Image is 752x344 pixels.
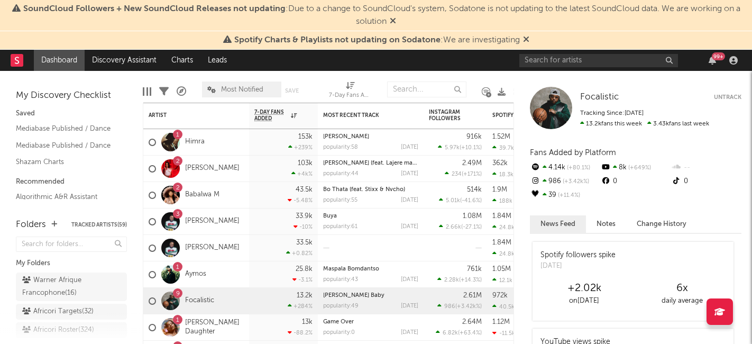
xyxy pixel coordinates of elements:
div: Saved [16,107,127,120]
div: 0 [600,175,671,188]
div: 7-Day Fans Added (7-Day Fans Added) [329,76,371,107]
a: Babalwa M [185,191,219,200]
div: 0 [671,175,741,188]
div: +0.82 % [286,250,313,257]
a: Dashboard [34,50,85,71]
a: Discovery Assistant [85,50,164,71]
button: Untrack [714,92,741,103]
div: 1.84M [492,239,511,246]
div: 24.8k [492,224,515,231]
div: 2.49M [462,160,482,167]
div: +2.02k [535,282,633,295]
a: Buya [323,213,337,219]
a: Focalistic [185,296,214,305]
div: 1.84M [492,213,511,220]
button: Change History [626,215,697,233]
div: 986 [530,175,600,188]
div: daily average [633,295,731,307]
span: +171 % [463,171,480,177]
div: [DATE] [401,330,418,336]
div: Instagram Followers [429,109,466,122]
span: +3.42k % [561,179,589,185]
span: +14.3 % [461,277,480,283]
div: +239 % [288,144,313,151]
div: Most Recent Track [323,112,402,119]
div: 1.08M [463,213,482,220]
span: -41.6 % [462,198,480,204]
div: Warner Afrique Francophone ( 16 ) [22,274,97,300]
div: Beyoncé Baby [323,293,418,298]
div: 39.7k [492,144,514,151]
span: Focalistic [580,93,619,102]
div: 24.8k [492,250,515,257]
a: Focalistic [580,92,619,103]
button: News Feed [530,215,586,233]
a: Maspala Bomdantso [323,266,379,272]
div: popularity: 44 [323,171,359,177]
div: A&R Pipeline [177,76,186,107]
span: +649 % [627,165,651,171]
div: Africori Targets ( 32 ) [22,305,94,318]
span: +10.1 % [461,145,480,151]
span: SoundCloud Followers + New SoundCloud Releases not updating [23,5,286,13]
div: 43.5k [296,186,313,193]
button: Notes [586,215,626,233]
div: -5.48 % [288,197,313,204]
div: -10 % [294,223,313,230]
span: -27.1 % [463,224,480,230]
div: 916k [466,133,482,140]
div: My Folders [16,257,127,270]
div: [DATE] [401,303,418,309]
div: 12.1k [492,277,512,284]
a: Bo Thata (feat. Stixx & Nvcho) [323,187,405,193]
div: Folders [16,219,46,231]
div: 25.8k [296,266,313,273]
div: 1.05M [492,266,511,273]
div: ( ) [439,223,482,230]
span: Most Notified [221,86,263,93]
div: ( ) [436,329,482,336]
a: Shazam Charts [16,156,116,168]
span: 13.2k fans this week [580,121,642,127]
div: Artist [149,112,228,119]
button: Tracked Artists(59) [71,222,127,228]
span: Spotify Charts & Playlists not updating on Sodatone [234,36,441,44]
div: popularity: 61 [323,224,357,230]
div: -- [671,161,741,175]
a: Mediabase Published / Dance [16,123,116,134]
span: 2.66k [446,224,461,230]
div: 103k [298,160,313,167]
div: 1.9M [492,186,507,193]
div: 6 x [633,282,731,295]
div: Africori Roster ( 324 ) [22,324,94,337]
a: Aymos [185,270,206,279]
a: [PERSON_NAME] Daughter [185,319,244,337]
a: Warner Afrique Francophone(16) [16,273,127,301]
div: popularity: 58 [323,144,358,150]
div: 1.52M [492,133,510,140]
span: 986 [444,304,455,310]
input: Search for folders... [16,237,127,252]
div: 13k [302,319,313,325]
a: [PERSON_NAME] [185,164,240,173]
span: +3.42k % [457,304,480,310]
span: Fans Added by Platform [530,149,616,157]
div: on [DATE] [535,295,633,307]
a: [PERSON_NAME] [323,134,369,140]
a: Algorithmic A&R Assistant ([GEOGRAPHIC_DATA]) [16,191,116,213]
span: 5.97k [445,145,460,151]
div: Pabi Jo (feat. Lajere man & DJ DADAMAN) [323,160,418,166]
a: Africori Targets(32) [16,304,127,320]
div: [DATE] [401,171,418,177]
span: : We are investigating [234,36,520,44]
div: 8k [600,161,671,175]
div: 2.61M [463,292,482,299]
span: 234 [452,171,462,177]
div: Game Over [323,319,418,325]
button: Save [285,88,299,94]
div: Buya [323,213,418,219]
div: Filters [159,76,169,107]
span: 2.28k [444,277,459,283]
div: 33.9k [296,213,313,220]
div: 362k [492,160,508,167]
